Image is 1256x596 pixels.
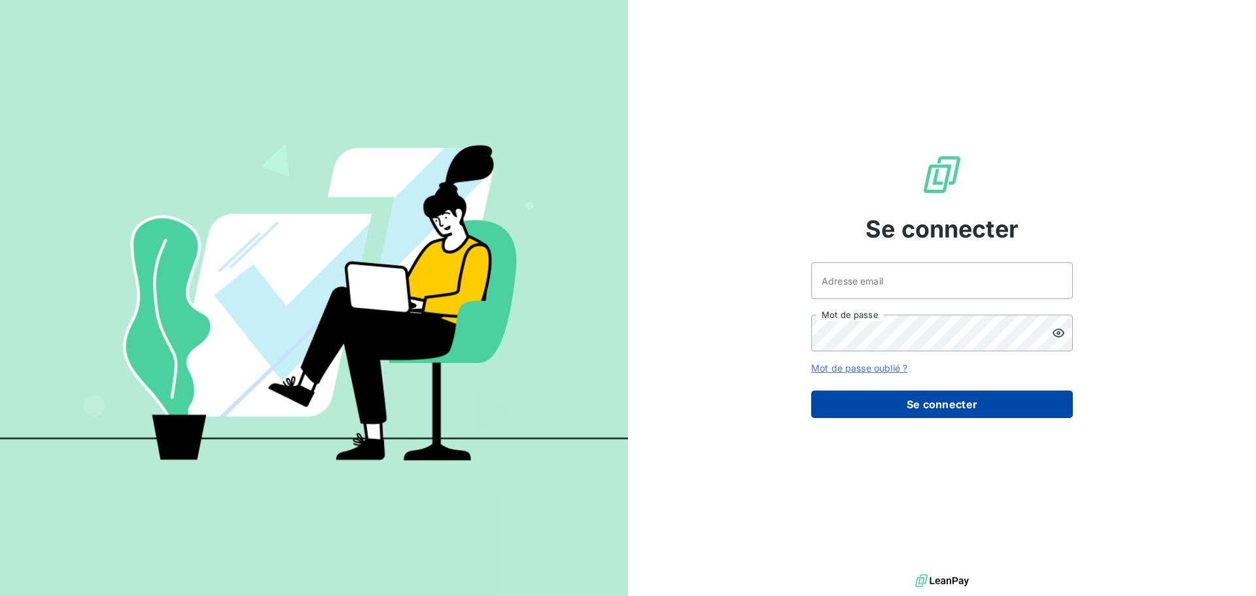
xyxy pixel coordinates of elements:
[811,362,907,374] a: Mot de passe oublié ?
[921,154,963,196] img: Logo LeanPay
[865,211,1019,247] span: Se connecter
[915,571,969,591] img: logo
[811,262,1073,299] input: placeholder
[811,391,1073,418] button: Se connecter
